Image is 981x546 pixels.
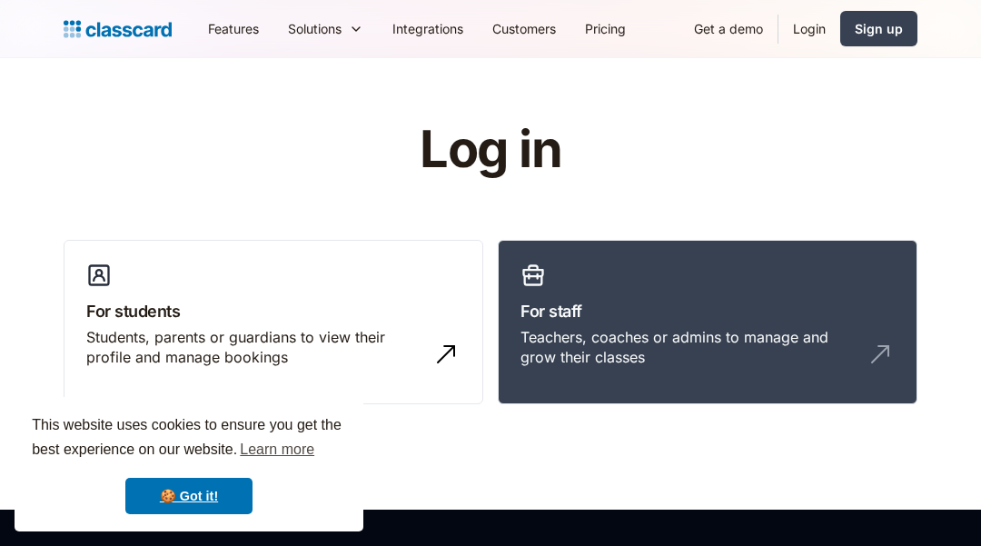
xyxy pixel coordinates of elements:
div: Solutions [288,19,342,38]
a: Features [193,8,273,49]
h1: Log in [203,122,779,178]
h3: For students [86,299,461,323]
span: This website uses cookies to ensure you get the best experience on our website. [32,414,346,463]
a: For studentsStudents, parents or guardians to view their profile and manage bookings [64,240,483,405]
a: dismiss cookie message [125,478,253,514]
a: Customers [478,8,570,49]
h3: For staff [520,299,895,323]
div: cookieconsent [15,397,363,531]
a: Pricing [570,8,640,49]
a: home [64,16,172,42]
a: Integrations [378,8,478,49]
a: Sign up [840,11,917,46]
div: Solutions [273,8,378,49]
div: Students, parents or guardians to view their profile and manage bookings [86,327,424,368]
div: Teachers, coaches or admins to manage and grow their classes [520,327,858,368]
div: Sign up [855,19,903,38]
a: Get a demo [679,8,778,49]
a: learn more about cookies [237,436,317,463]
a: Login [778,8,840,49]
a: For staffTeachers, coaches or admins to manage and grow their classes [498,240,917,405]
